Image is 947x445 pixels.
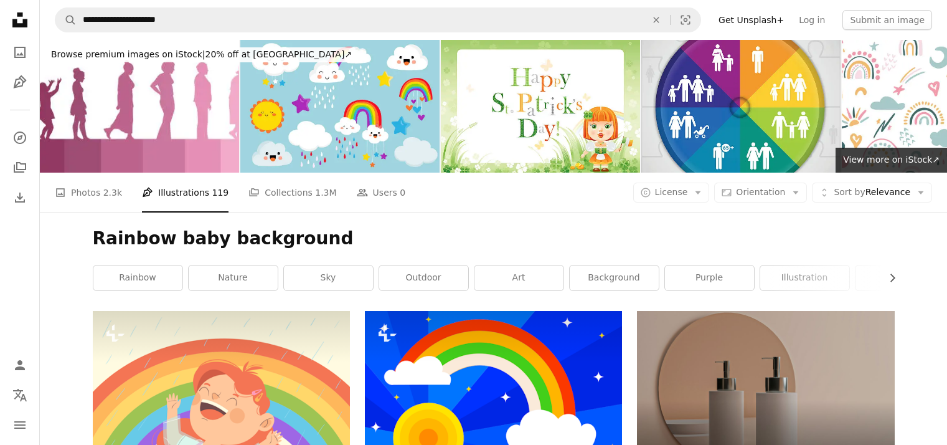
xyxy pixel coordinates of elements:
[40,40,239,173] img: Life Is An Adventure
[711,10,791,30] a: Get Unsplash+
[655,187,688,197] span: License
[791,10,832,30] a: Log in
[365,434,622,445] a: A bright sun, rainbow, and clouds in the sky.
[643,8,670,32] button: Clear
[881,266,895,290] button: scroll list to the right
[834,186,910,199] span: Relevance
[40,40,363,70] a: Browse premium images on iStock|20% off at [GEOGRAPHIC_DATA]↗
[855,266,945,290] a: abstract
[474,266,563,290] a: art
[55,7,701,32] form: Find visuals sitewide
[671,8,700,32] button: Visual search
[7,413,32,438] button: Menu
[842,10,932,30] button: Submit an image
[7,155,32,180] a: Collections
[240,40,440,173] img: vivid rainbow set with cloud,sun,star,heart illustration for sticker,postcard,birthday invitation...
[834,187,865,197] span: Sort by
[665,266,754,290] a: purple
[379,266,468,290] a: outdoor
[400,186,405,199] span: 0
[570,266,659,290] a: background
[315,186,336,199] span: 1.3M
[7,353,32,378] a: Log in / Sign up
[93,266,182,290] a: rainbow
[760,266,849,290] a: illustration
[189,266,278,290] a: nature
[7,383,32,408] button: Language
[357,173,406,213] a: Users 0
[7,70,32,95] a: Illustrations
[812,183,932,203] button: Sort byRelevance
[843,155,940,165] span: View more on iStock ↗
[736,187,785,197] span: Orientation
[103,186,122,199] span: 2.3k
[93,227,895,250] h1: Rainbow baby background
[248,173,336,213] a: Collections 1.3M
[641,40,841,173] img: People and Families
[7,40,32,65] a: Photos
[714,183,807,203] button: Orientation
[51,49,352,59] span: 20% off at [GEOGRAPHIC_DATA] ↗
[633,183,710,203] button: License
[93,434,350,445] a: A little girl playing with a hula hoop in the rain
[51,49,205,59] span: Browse premium images on iStock |
[441,40,640,173] img: St. Patrick's frame with girl in national Irish costume
[55,173,122,213] a: Photos 2.3k
[7,185,32,210] a: Download History
[284,266,373,290] a: sky
[7,125,32,150] a: Explore
[55,8,77,32] button: Search Unsplash
[836,148,947,173] a: View more on iStock↗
